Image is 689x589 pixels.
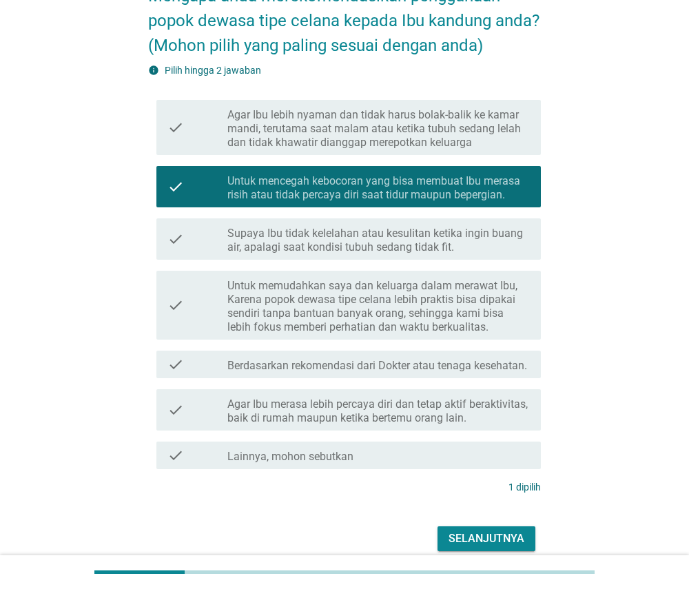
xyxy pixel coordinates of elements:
[167,395,184,425] i: check
[227,359,527,373] label: Berdasarkan rekomendasi dari Dokter atau tenaga kesehatan.
[438,526,535,551] button: Selanjutnya
[167,447,184,464] i: check
[167,172,184,202] i: check
[167,224,184,254] i: check
[449,530,524,547] div: Selanjutnya
[227,174,530,202] label: Untuk mencegah kebocoran yang bisa membuat Ibu merasa risih atau tidak percaya diri saat tidur ma...
[165,65,261,76] label: Pilih hingga 2 jawaban
[508,480,541,495] p: 1 dipilih
[227,397,530,425] label: Agar Ibu merasa lebih percaya diri dan tetap aktif beraktivitas, baik di rumah maupun ketika bert...
[227,108,530,149] label: Agar Ibu lebih nyaman dan tidak harus bolak-balik ke kamar mandi, terutama saat malam atau ketika...
[167,276,184,334] i: check
[167,356,184,373] i: check
[227,279,530,334] label: Untuk memudahkan saya dan keluarga dalam merawat Ibu, Karena popok dewasa tipe celana lebih prakt...
[227,450,353,464] label: Lainnya, mohon sebutkan
[167,105,184,149] i: check
[227,227,530,254] label: Supaya Ibu tidak kelelahan atau kesulitan ketika ingin buang air, apalagi saat kondisi tubuh seda...
[148,65,159,76] i: info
